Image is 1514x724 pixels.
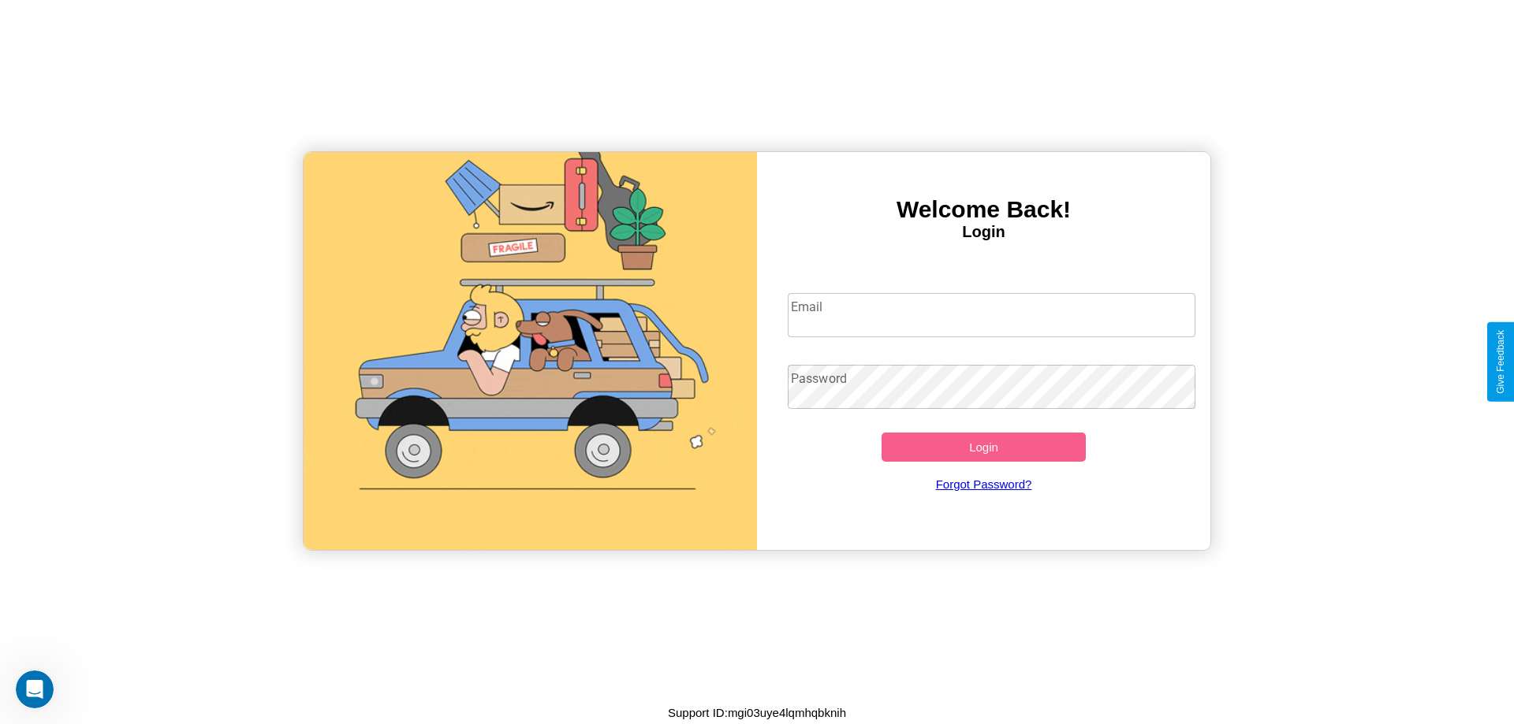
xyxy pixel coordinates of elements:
[757,223,1210,241] h4: Login
[1495,330,1506,394] div: Give Feedback
[882,433,1086,462] button: Login
[780,462,1188,507] a: Forgot Password?
[16,670,54,708] iframe: Intercom live chat
[304,152,757,550] img: gif
[757,196,1210,223] h3: Welcome Back!
[668,702,846,723] p: Support ID: mgi03uye4lqmhqbknih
